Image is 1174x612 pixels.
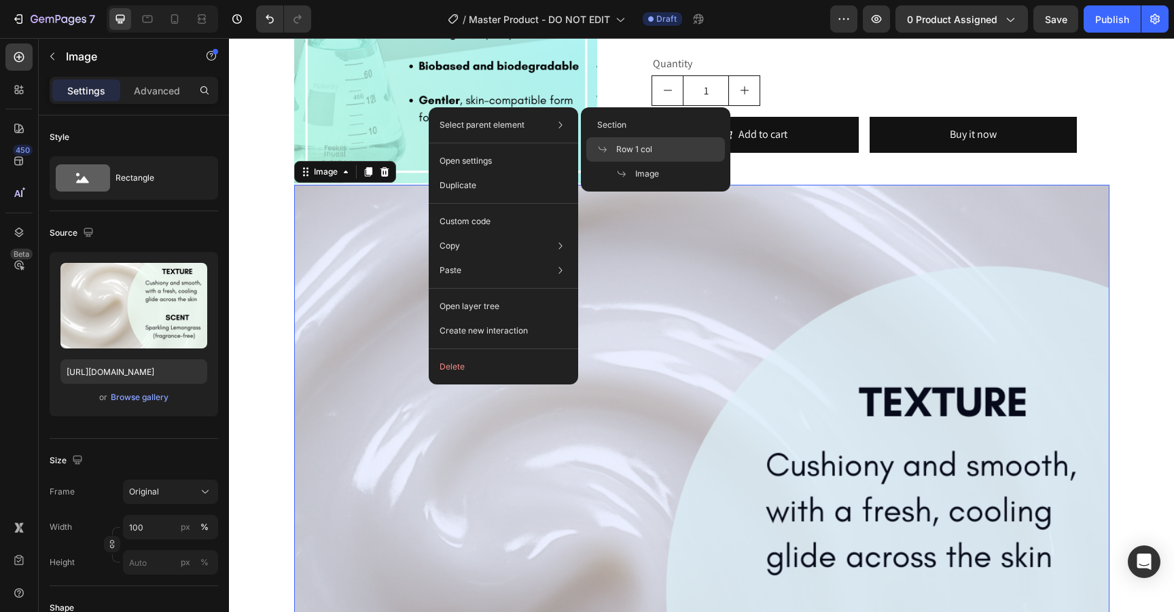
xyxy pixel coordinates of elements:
[616,143,652,156] span: Row 1 col
[50,556,75,569] label: Height
[129,486,159,498] span: Original
[1095,12,1129,26] div: Publish
[50,224,96,242] div: Source
[229,38,1174,612] iframe: Design area
[1084,5,1141,33] button: Publish
[454,38,500,67] input: quantity
[50,452,86,470] div: Size
[196,554,213,571] button: px
[134,84,180,98] p: Advanced
[99,389,107,406] span: or
[1045,14,1067,25] span: Save
[440,119,524,131] p: Select parent element
[440,215,491,228] p: Custom code
[82,128,111,140] div: Image
[440,300,499,312] p: Open layer tree
[440,264,461,276] p: Paste
[597,119,626,131] span: Section
[60,359,207,384] input: https://example.com/image.jpg
[510,87,558,107] div: Add to cart
[200,521,209,533] div: %
[721,87,768,107] div: Buy it now
[440,179,476,192] p: Duplicate
[115,162,198,194] div: Rectangle
[1033,5,1078,33] button: Save
[60,263,207,348] img: preview-image
[440,240,460,252] p: Copy
[13,145,33,156] div: 450
[434,355,573,379] button: Delete
[50,521,72,533] label: Width
[89,11,95,27] p: 7
[50,486,75,498] label: Frame
[177,519,194,535] button: %
[656,13,677,25] span: Draft
[50,131,69,143] div: Style
[635,168,659,180] span: Image
[463,12,466,26] span: /
[177,554,194,571] button: %
[423,38,454,67] button: decrement
[469,12,610,26] span: Master Product - DO NOT EDIT
[123,515,218,539] input: px%
[5,5,101,33] button: 7
[907,12,997,26] span: 0 product assigned
[196,519,213,535] button: px
[1128,545,1160,578] div: Open Intercom Messenger
[440,324,528,338] p: Create new interaction
[440,155,492,167] p: Open settings
[181,556,190,569] div: px
[641,79,848,115] button: Buy it now
[423,79,630,115] button: Add to cart
[181,521,190,533] div: px
[256,5,311,33] div: Undo/Redo
[200,556,209,569] div: %
[123,480,218,504] button: Original
[895,5,1028,33] button: 0 product assigned
[123,550,218,575] input: px%
[111,391,168,403] div: Browse gallery
[67,84,105,98] p: Settings
[10,249,33,259] div: Beta
[66,48,181,65] p: Image
[500,38,531,67] button: increment
[110,391,169,404] button: Browse gallery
